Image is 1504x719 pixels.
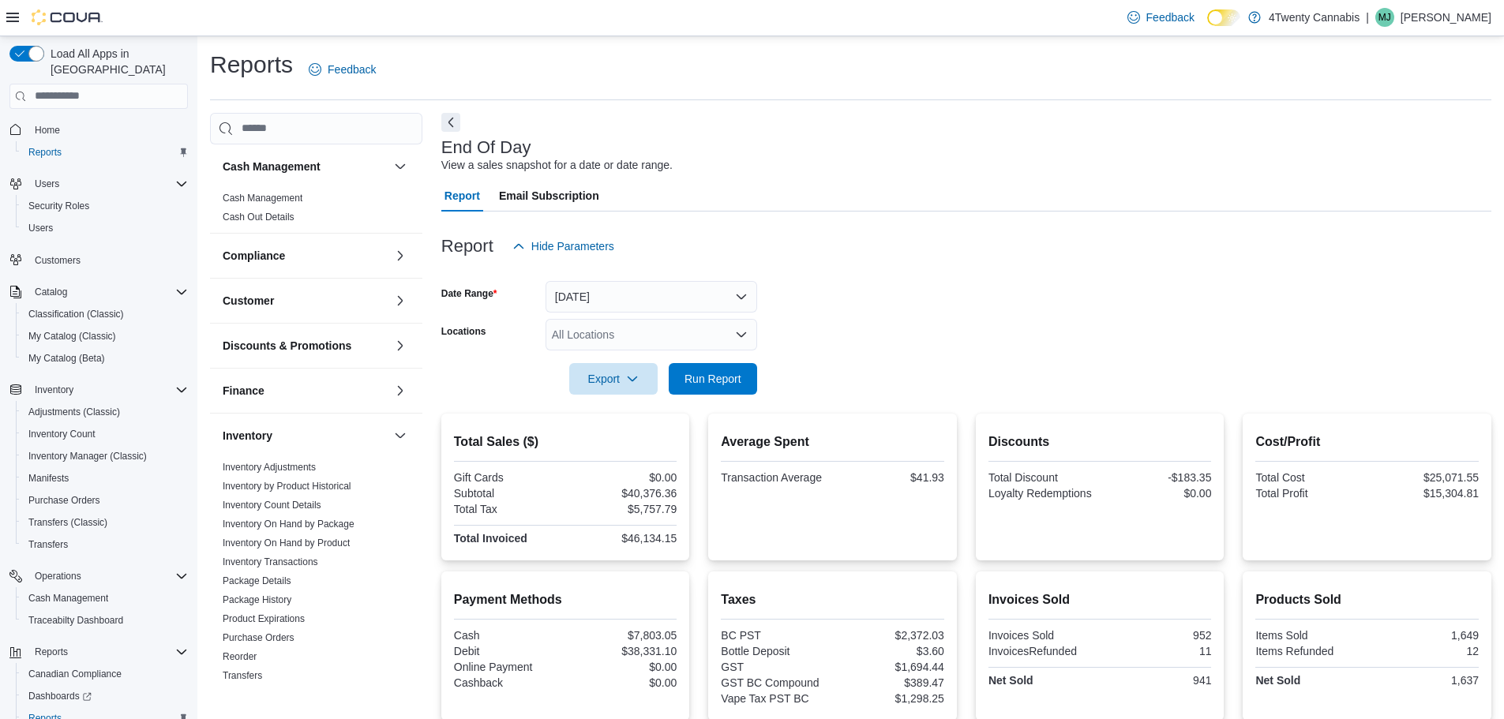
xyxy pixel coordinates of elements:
span: Inventory [35,384,73,396]
label: Locations [441,325,486,338]
a: Manifests [22,469,75,488]
a: Transfers (Classic) [22,513,114,532]
div: View a sales snapshot for a date or date range. [441,157,673,174]
button: Adjustments (Classic) [16,401,194,423]
a: Purchase Orders [22,491,107,510]
div: 11 [1103,645,1211,657]
button: Catalog [28,283,73,301]
h3: Inventory [223,428,272,444]
div: $0.00 [568,471,677,484]
span: Reorder [223,650,257,663]
div: $15,304.81 [1371,487,1479,500]
div: $3.60 [836,645,944,657]
span: Users [35,178,59,190]
span: Manifests [28,472,69,485]
div: GST [721,661,829,673]
span: Traceabilty Dashboard [28,614,123,627]
div: Total Profit [1255,487,1363,500]
span: Export [579,363,648,395]
div: Cash [454,629,562,642]
span: Canadian Compliance [28,668,122,680]
a: Inventory Transactions [223,556,318,567]
div: 12 [1371,645,1479,657]
div: GST BC Compound [721,676,829,689]
div: Total Discount [988,471,1097,484]
span: Canadian Compliance [22,665,188,683]
a: Reorder [223,651,257,662]
button: Reports [3,641,194,663]
a: Package Details [223,575,291,586]
a: Package History [223,594,291,605]
button: Inventory Manager (Classic) [16,445,194,467]
span: Cash Management [223,192,302,204]
h1: Reports [210,49,293,81]
div: Mason John [1375,8,1394,27]
a: Inventory Adjustments [223,462,316,473]
div: $2,372.03 [836,629,944,642]
div: Bottle Deposit [721,645,829,657]
button: Customers [3,249,194,271]
span: Purchase Orders [223,631,294,644]
div: $0.00 [568,676,677,689]
span: Adjustments (Classic) [22,403,188,421]
button: Compliance [223,248,388,264]
button: Traceabilty Dashboard [16,609,194,631]
a: Inventory Count [22,425,102,444]
p: 4Twenty Cannabis [1269,8,1360,27]
span: Feedback [1146,9,1195,25]
a: Inventory Manager (Classic) [22,447,153,466]
div: $1,694.44 [836,661,944,673]
button: Next [441,113,460,132]
span: Security Roles [28,200,89,212]
h3: Cash Management [223,159,321,174]
span: Cash Management [22,589,188,608]
div: $0.00 [1103,487,1211,500]
button: Classification (Classic) [16,303,194,325]
span: Operations [35,570,81,582]
button: Inventory [391,426,410,445]
h2: Invoices Sold [988,590,1212,609]
a: Users [22,219,59,238]
div: $5,757.79 [568,503,677,515]
span: Purchase Orders [22,491,188,510]
div: Loyalty Redemptions [988,487,1097,500]
span: Transfers (Classic) [22,513,188,532]
span: Home [28,120,188,140]
a: Transfers [22,535,74,554]
div: Cashback [454,676,562,689]
span: Inventory by Product Historical [223,480,351,492]
span: Catalog [35,286,67,298]
div: Invoices Sold [988,629,1097,642]
span: Users [28,174,188,193]
span: My Catalog (Beta) [22,349,188,368]
h3: Compliance [223,248,285,264]
button: Canadian Compliance [16,663,194,685]
div: 1,649 [1371,629,1479,642]
div: $25,071.55 [1371,471,1479,484]
div: Subtotal [454,487,562,500]
span: Email Subscription [499,180,599,212]
button: Inventory [28,380,80,399]
span: Catalog [28,283,188,301]
strong: Total Invoiced [454,532,527,545]
span: Package History [223,594,291,606]
button: Reports [16,141,194,163]
a: Inventory On Hand by Product [223,537,350,549]
label: Date Range [441,287,497,300]
div: $389.47 [836,676,944,689]
h3: Report [441,237,493,256]
h3: Customer [223,293,274,309]
span: Security Roles [22,197,188,215]
a: Traceabilty Dashboard [22,611,129,630]
h2: Total Sales ($) [454,433,677,451]
button: Discounts & Promotions [223,338,388,354]
span: Transfers [223,669,262,682]
div: Items Sold [1255,629,1363,642]
a: Cash Management [22,589,114,608]
button: Compliance [391,246,410,265]
button: My Catalog (Classic) [16,325,194,347]
div: 941 [1103,674,1211,687]
span: Hide Parameters [531,238,614,254]
div: 952 [1103,629,1211,642]
a: Home [28,121,66,140]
